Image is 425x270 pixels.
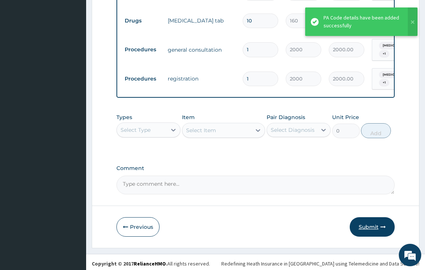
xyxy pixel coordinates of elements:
button: Add [361,123,391,138]
td: general consultation [164,42,239,57]
span: + 1 [379,50,389,58]
div: Minimize live chat window [123,4,141,22]
td: registration [164,71,239,86]
span: + 1 [379,79,389,87]
label: Comment [116,165,394,172]
td: Procedures [121,43,164,57]
div: Redefining Heath Insurance in [GEOGRAPHIC_DATA] using Telemedicine and Data Science! [221,260,419,267]
label: Pair Diagnosis [267,113,305,121]
span: [MEDICAL_DATA] [379,42,414,49]
label: Item [182,113,195,121]
strong: Copyright © 2017 . [92,260,167,267]
label: Types [116,114,132,121]
div: PA Code details have been added successfully [324,14,401,30]
img: d_794563401_company_1708531726252_794563401 [14,37,30,56]
label: Unit Price [332,113,359,121]
button: Submit [350,217,395,237]
div: Chat with us now [39,42,126,52]
div: Select Diagnosis [271,126,315,134]
a: RelianceHMO [134,260,166,267]
td: [MEDICAL_DATA] tab [164,13,239,28]
span: [MEDICAL_DATA] [379,71,414,79]
button: Previous [116,217,160,237]
td: Procedures [121,72,164,86]
textarea: Type your message and hit 'Enter' [4,186,143,212]
div: Select Type [121,126,151,134]
span: We're online! [43,85,103,161]
td: Drugs [121,14,164,28]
